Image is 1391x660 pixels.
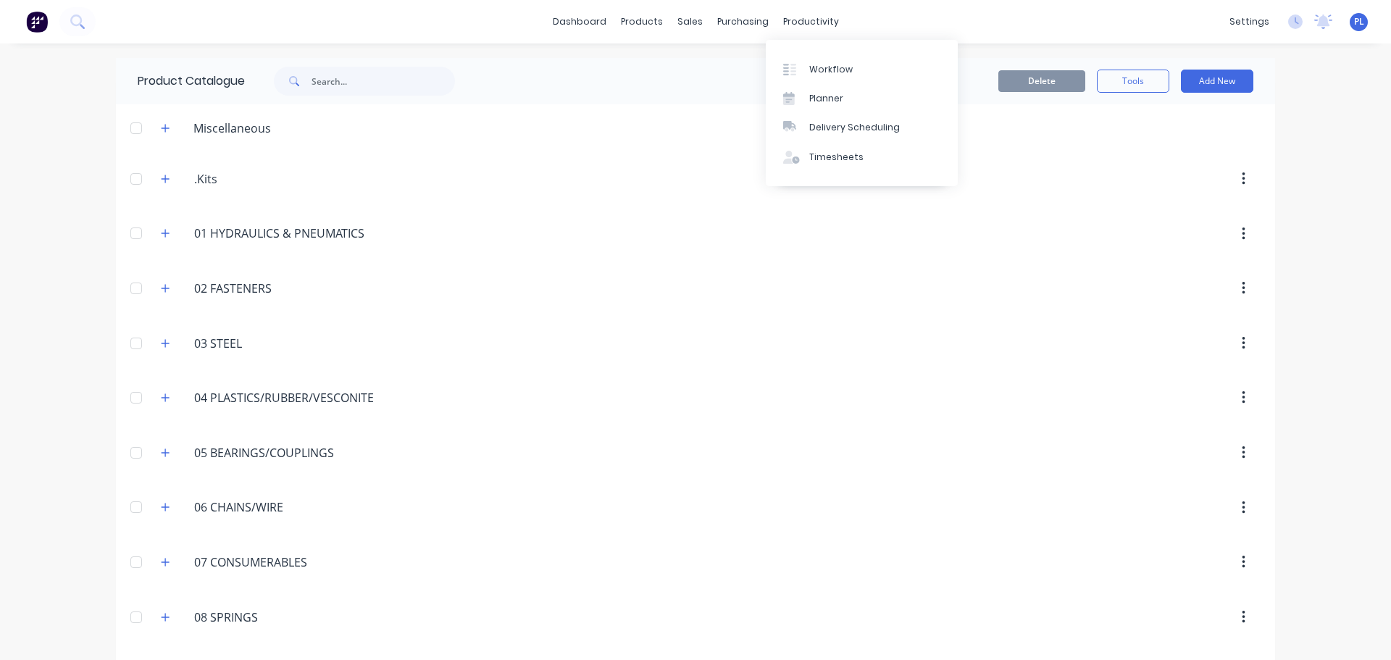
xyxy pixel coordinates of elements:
div: sales [670,11,710,33]
input: Enter category name [194,335,366,352]
input: Enter category name [194,554,366,571]
input: Enter category name [194,225,367,242]
a: dashboard [546,11,614,33]
input: Enter category name [194,170,366,188]
div: Timesheets [809,151,864,164]
div: products [614,11,670,33]
div: Product Catalogue [116,58,245,104]
a: Planner [766,84,958,113]
div: purchasing [710,11,776,33]
input: Enter category name [194,389,375,406]
input: Search... [312,67,455,96]
button: Tools [1097,70,1169,93]
div: productivity [776,11,846,33]
input: Enter category name [194,498,366,516]
a: Timesheets [766,143,958,172]
div: settings [1222,11,1277,33]
a: Delivery Scheduling [766,113,958,142]
div: Delivery Scheduling [809,121,900,134]
input: Enter category name [194,280,366,297]
img: Factory [26,11,48,33]
div: Miscellaneous [182,120,283,137]
button: Delete [998,70,1085,92]
div: Workflow [809,63,853,76]
input: Enter category name [194,444,366,461]
a: Workflow [766,54,958,83]
div: Planner [809,92,843,105]
input: Enter category name [194,609,366,626]
button: Add New [1181,70,1253,93]
span: PL [1354,15,1364,28]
